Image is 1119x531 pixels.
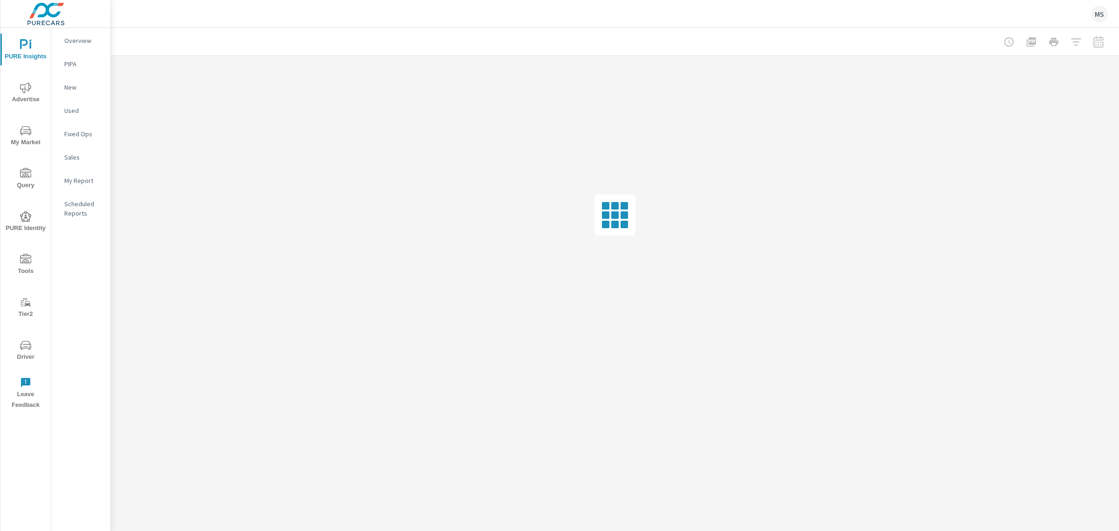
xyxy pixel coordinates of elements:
p: Scheduled Reports [64,199,103,218]
span: Query [3,168,48,191]
span: Driver [3,340,48,363]
p: PIPA [64,59,103,69]
div: My Report [51,174,111,188]
span: PURE Identity [3,211,48,234]
span: PURE Insights [3,39,48,62]
p: New [64,83,103,92]
span: Advertise [3,82,48,105]
p: Used [64,106,103,115]
div: MS [1091,6,1108,22]
div: nav menu [0,28,51,414]
div: New [51,80,111,94]
span: Tier2 [3,297,48,320]
div: Scheduled Reports [51,197,111,220]
div: Overview [51,34,111,48]
div: Fixed Ops [51,127,111,141]
div: Sales [51,150,111,164]
p: My Report [64,176,103,185]
p: Sales [64,153,103,162]
div: PIPA [51,57,111,71]
p: Fixed Ops [64,129,103,139]
div: Used [51,104,111,118]
span: My Market [3,125,48,148]
span: Tools [3,254,48,277]
span: Leave Feedback [3,377,48,411]
p: Overview [64,36,103,45]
